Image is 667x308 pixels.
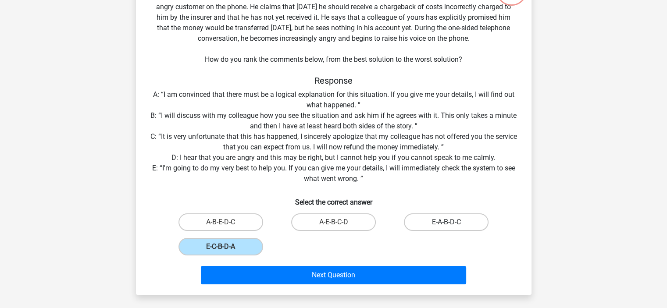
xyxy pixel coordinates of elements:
[291,213,376,231] label: A-E-B-C-D
[150,191,517,206] h6: Select the correct answer
[404,213,489,231] label: E-A-B-D-C
[178,213,263,231] label: A-B-E-D-C
[178,238,263,255] label: E-C-B-D-A
[201,266,466,284] button: Next Question
[150,75,517,86] h5: Response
